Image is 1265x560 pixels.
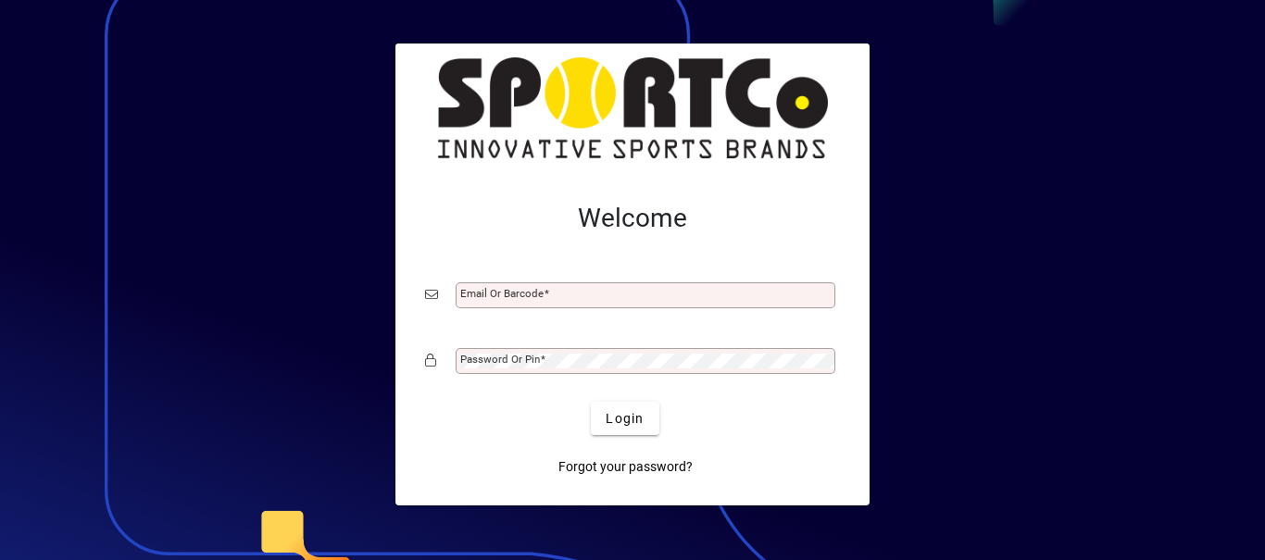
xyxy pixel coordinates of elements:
span: Login [606,409,644,429]
a: Forgot your password? [551,450,700,483]
mat-label: Email or Barcode [460,287,544,300]
h2: Welcome [425,203,840,234]
button: Login [591,402,658,435]
mat-label: Password or Pin [460,353,540,366]
span: Forgot your password? [558,457,693,477]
